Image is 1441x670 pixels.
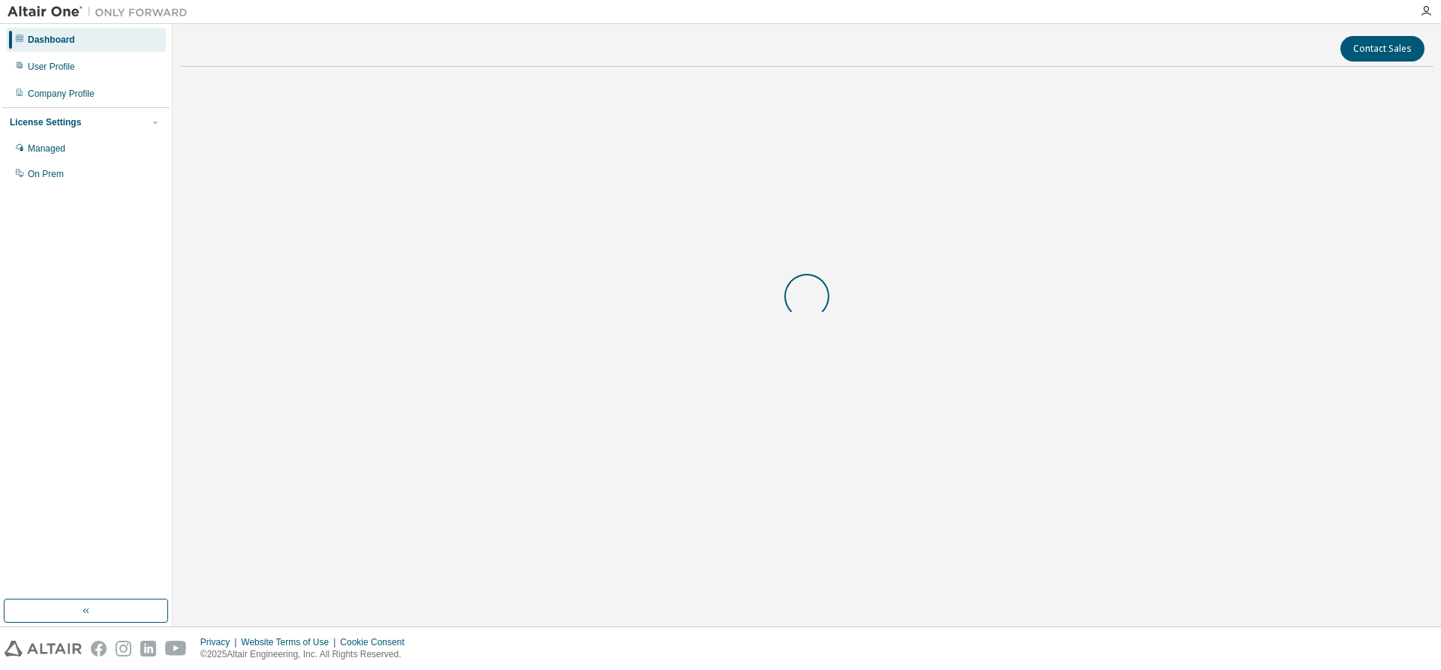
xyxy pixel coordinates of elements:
p: © 2025 Altair Engineering, Inc. All Rights Reserved. [200,648,414,661]
img: instagram.svg [116,641,131,656]
div: Company Profile [28,88,95,100]
img: youtube.svg [165,641,187,656]
div: User Profile [28,61,75,73]
img: linkedin.svg [140,641,156,656]
img: altair_logo.svg [5,641,82,656]
img: facebook.svg [91,641,107,656]
img: Altair One [8,5,195,20]
div: Website Terms of Use [241,636,340,648]
div: Privacy [200,636,241,648]
div: Cookie Consent [340,636,413,648]
button: Contact Sales [1340,36,1424,62]
div: License Settings [10,116,81,128]
div: On Prem [28,168,64,180]
div: Dashboard [28,34,75,46]
div: Managed [28,143,65,155]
